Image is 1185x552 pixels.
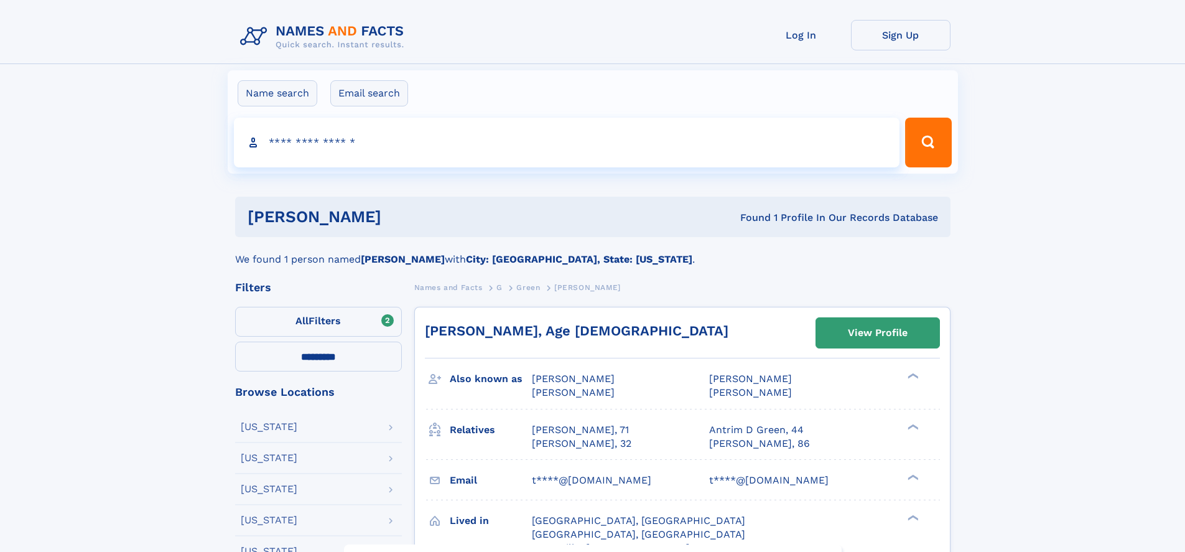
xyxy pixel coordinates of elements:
[241,484,297,494] div: [US_STATE]
[241,422,297,432] div: [US_STATE]
[450,470,532,491] h3: Email
[554,283,621,292] span: [PERSON_NAME]
[235,282,402,293] div: Filters
[904,372,919,380] div: ❯
[248,209,561,225] h1: [PERSON_NAME]
[241,453,297,463] div: [US_STATE]
[235,307,402,337] label: Filters
[532,386,615,398] span: [PERSON_NAME]
[238,80,317,106] label: Name search
[848,319,908,347] div: View Profile
[330,80,408,106] label: Email search
[414,279,483,295] a: Names and Facts
[516,283,540,292] span: Green
[235,386,402,398] div: Browse Locations
[450,368,532,390] h3: Also known as
[496,283,503,292] span: G
[425,323,728,339] a: [PERSON_NAME], Age [DEMOGRAPHIC_DATA]
[450,510,532,531] h3: Lived in
[496,279,503,295] a: G
[709,373,792,385] span: [PERSON_NAME]
[905,118,951,167] button: Search Button
[904,513,919,522] div: ❯
[709,437,810,451] a: [PERSON_NAME], 86
[560,211,938,225] div: Found 1 Profile In Our Records Database
[904,473,919,481] div: ❯
[532,423,629,437] a: [PERSON_NAME], 71
[241,515,297,525] div: [US_STATE]
[235,20,414,54] img: Logo Names and Facts
[532,373,615,385] span: [PERSON_NAME]
[532,437,631,451] a: [PERSON_NAME], 32
[235,237,950,267] div: We found 1 person named with .
[904,423,919,431] div: ❯
[234,118,900,167] input: search input
[361,253,445,265] b: [PERSON_NAME]
[851,20,950,50] a: Sign Up
[751,20,851,50] a: Log In
[295,315,309,327] span: All
[709,386,792,398] span: [PERSON_NAME]
[516,279,540,295] a: Green
[532,515,745,526] span: [GEOGRAPHIC_DATA], [GEOGRAPHIC_DATA]
[532,528,745,540] span: [GEOGRAPHIC_DATA], [GEOGRAPHIC_DATA]
[466,253,692,265] b: City: [GEOGRAPHIC_DATA], State: [US_STATE]
[816,318,939,348] a: View Profile
[450,419,532,441] h3: Relatives
[709,423,804,437] a: Antrim D Green, 44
